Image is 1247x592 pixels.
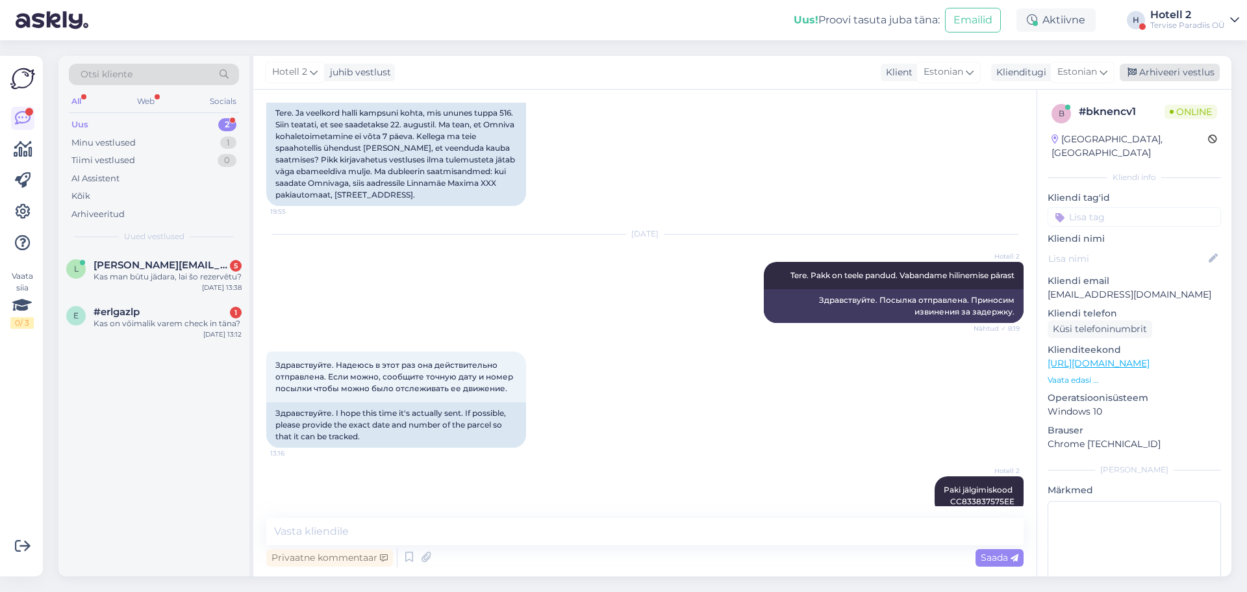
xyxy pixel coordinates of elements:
[207,93,239,110] div: Socials
[1048,172,1221,183] div: Kliendi info
[94,306,140,318] span: #erlgazlp
[230,307,242,318] div: 1
[71,118,88,131] div: Uus
[1048,191,1221,205] p: Kliendi tag'id
[790,270,1014,280] span: Tere. Pakk on teele pandud. Vabandame hilinemise pärast
[218,154,236,167] div: 0
[1048,464,1221,476] div: [PERSON_NAME]
[1150,20,1225,31] div: Tervise Paradiis OÜ
[94,318,242,329] div: Kas on võimalik varem check in täna?
[230,260,242,272] div: 5
[1048,274,1221,288] p: Kliendi email
[272,65,307,79] span: Hotell 2
[275,360,515,393] span: Здравствуйте. Надеюсь в этот раз она действительно отправлена. Если можно, сообщите точную дату и...
[971,251,1020,261] span: Hotell 2
[124,231,184,242] span: Uued vestlused
[10,66,35,91] img: Askly Logo
[794,12,940,28] div: Proovi tasuta juba täna:
[971,324,1020,333] span: Nähtud ✓ 8:19
[1150,10,1239,31] a: Hotell 2Tervise Paradiis OÜ
[1048,288,1221,302] p: [EMAIL_ADDRESS][DOMAIN_NAME]
[270,448,319,458] span: 13:16
[1048,251,1206,266] input: Lisa nimi
[1048,307,1221,320] p: Kliendi telefon
[325,66,391,79] div: juhib vestlust
[794,14,818,26] b: Uus!
[218,118,236,131] div: 2
[71,154,135,167] div: Tiimi vestlused
[71,208,125,221] div: Arhiveeritud
[971,466,1020,476] span: Hotell 2
[991,66,1046,79] div: Klienditugi
[94,271,242,283] div: Kas man būtu jādara, lai šo rezervētu?
[10,317,34,329] div: 0 / 3
[1048,207,1221,227] input: Lisa tag
[1048,343,1221,357] p: Klienditeekond
[1079,104,1165,120] div: # bknencv1
[74,264,79,274] span: l
[202,283,242,292] div: [DATE] 13:38
[1048,483,1221,497] p: Märkmed
[203,329,242,339] div: [DATE] 13:12
[266,228,1024,240] div: [DATE]
[981,552,1018,563] span: Saada
[924,65,963,79] span: Estonian
[1059,109,1064,118] span: b
[71,172,120,185] div: AI Assistent
[1048,437,1221,451] p: Chrome [TECHNICAL_ID]
[1057,65,1097,79] span: Estonian
[69,93,84,110] div: All
[764,289,1024,323] div: Здравствуйте. Посылка отправлена. Приносим извинения за задержку.
[1048,320,1152,338] div: Küsi telefoninumbrit
[71,136,136,149] div: Minu vestlused
[1150,10,1225,20] div: Hotell 2
[1165,105,1217,119] span: Online
[1048,424,1221,437] p: Brauser
[881,66,913,79] div: Klient
[1048,374,1221,386] p: Vaata edasi ...
[945,8,1001,32] button: Emailid
[266,549,393,567] div: Privaatne kommentaar
[1048,357,1150,369] a: [URL][DOMAIN_NAME]
[1016,8,1096,32] div: Aktiivne
[73,311,79,320] span: e
[1127,11,1145,29] div: H
[71,190,90,203] div: Kõik
[1048,232,1221,246] p: Kliendi nimi
[270,207,319,216] span: 19:55
[10,270,34,329] div: Vaata siia
[220,136,236,149] div: 1
[134,93,157,110] div: Web
[1120,64,1220,81] div: Arhiveeri vestlus
[94,259,229,271] span: lauris@zoomroom.lv
[266,402,526,448] div: Здравствуйте. I hope this time it's actually sent. If possible, please provide the exact date and...
[1048,405,1221,418] p: Windows 10
[1052,133,1208,160] div: [GEOGRAPHIC_DATA], [GEOGRAPHIC_DATA]
[1048,391,1221,405] p: Operatsioonisüsteem
[81,68,132,81] span: Otsi kliente
[266,102,526,206] div: Tere. Ja veelkord halli kampsuni kohta, mis ununes tuppa 516. Siin teatati, et see saadetakse 22....
[944,485,1014,506] span: Paki jälgimiskood CC833837575EE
